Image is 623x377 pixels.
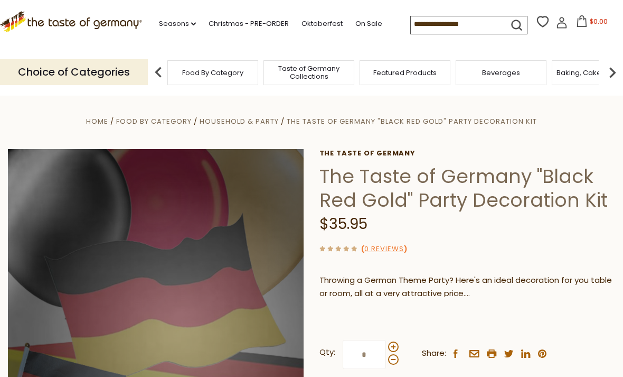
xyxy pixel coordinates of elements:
a: The Taste of Germany [319,149,615,158]
a: Home [86,116,108,126]
h1: The Taste of Germany "Black Red Gold" Party Decoration Kit [319,164,615,212]
a: Oktoberfest [301,18,343,30]
span: Share: [422,347,446,360]
img: next arrow [602,62,623,83]
span: ( ) [361,244,407,254]
strong: Qty: [319,346,335,359]
button: $0.00 [570,15,615,31]
a: Taste of Germany Collections [267,65,351,80]
a: 0 Reviews [364,244,404,255]
a: On Sale [355,18,382,30]
a: Household & Party [200,116,279,126]
img: previous arrow [148,62,169,83]
a: Christmas - PRE-ORDER [209,18,289,30]
a: The Taste of Germany "Black Red Gold" Party Decoration Kit [287,116,537,126]
a: Beverages [482,69,520,77]
a: Food By Category [182,69,243,77]
span: $35.95 [319,214,367,234]
p: Throwing a German Theme Party? Here's an ideal decoration for you table or room, all at a very at... [319,274,615,300]
span: $0.00 [590,17,608,26]
a: Seasons [159,18,196,30]
a: Food By Category [116,116,192,126]
input: Qty: [343,340,386,369]
a: Featured Products [373,69,437,77]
